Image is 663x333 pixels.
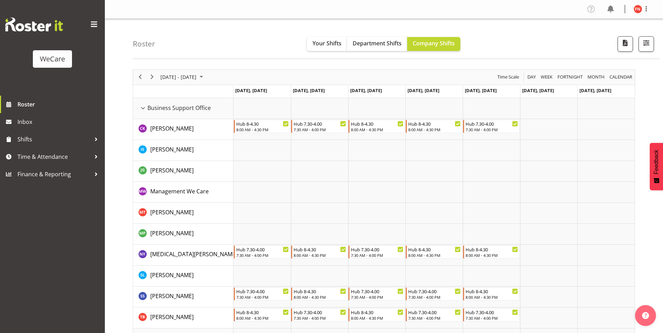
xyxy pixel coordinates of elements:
[351,309,403,316] div: Hub 8-4.30
[463,245,520,259] div: Nikita Yates"s event - Hub 8-4.30 Begin From Friday, October 3, 2025 at 8:00:00 AM GMT+13:00 Ends...
[408,127,461,132] div: 8:00 AM - 4:30 PM
[466,315,518,321] div: 7:30 AM - 4:00 PM
[236,120,289,127] div: Hub 8-4.30
[150,313,194,321] a: [PERSON_NAME]
[348,245,405,259] div: Nikita Yates"s event - Hub 7.30-4.00 Begin From Wednesday, October 1, 2025 at 7:30:00 AM GMT+13:0...
[463,120,520,133] div: Chloe Kim"s event - Hub 7.30-4.00 Begin From Friday, October 3, 2025 at 7:30:00 AM GMT+13:00 Ends...
[406,245,462,259] div: Nikita Yates"s event - Hub 8-4.30 Begin From Thursday, October 2, 2025 at 8:00:00 AM GMT+13:00 En...
[466,309,518,316] div: Hub 7.30-4.00
[133,40,155,48] h4: Roster
[463,308,520,321] div: Tyla Boyd"s event - Hub 7.30-4.00 Begin From Friday, October 3, 2025 at 7:30:00 AM GMT+13:00 Ends...
[236,288,289,295] div: Hub 7.30-4.00
[293,87,325,94] span: [DATE], [DATE]
[133,308,233,328] td: Tyla Boyd resource
[146,70,158,84] div: next period
[133,161,233,182] td: Janine Grundler resource
[133,266,233,287] td: Sarah Lamont resource
[150,166,194,175] a: [PERSON_NAME]
[408,246,461,253] div: Hub 8-4.30
[133,98,233,119] td: Business Support Office resource
[522,87,554,94] span: [DATE], [DATE]
[406,308,462,321] div: Tyla Boyd"s event - Hub 7.30-4.00 Begin From Thursday, October 2, 2025 at 7:30:00 AM GMT+13:00 En...
[150,250,237,258] span: [MEDICAL_DATA][PERSON_NAME]
[408,309,461,316] div: Hub 7.30-4.00
[150,229,194,237] span: [PERSON_NAME]
[526,73,537,81] button: Timeline Day
[234,287,290,301] div: Savita Savita"s event - Hub 7.30-4.00 Begin From Monday, September 29, 2025 at 7:30:00 AM GMT+13:...
[147,73,157,81] button: Next
[133,140,233,161] td: Isabel Simcox resource
[650,143,663,190] button: Feedback - Show survey
[294,309,346,316] div: Hub 7.30-4.00
[294,315,346,321] div: 7:30 AM - 4:00 PM
[133,224,233,245] td: Millie Pumphrey resource
[557,73,583,81] span: Fortnight
[150,124,194,133] a: [PERSON_NAME]
[158,70,207,84] div: Sep 29 - Oct 05, 2025
[150,208,194,216] a: [PERSON_NAME]
[235,87,267,94] span: [DATE], [DATE]
[147,104,211,112] span: Business Support Office
[236,315,289,321] div: 8:00 AM - 4:30 PM
[347,37,407,51] button: Department Shifts
[133,119,233,140] td: Chloe Kim resource
[150,146,194,153] span: [PERSON_NAME]
[466,252,518,258] div: 8:00 AM - 4:30 PM
[351,315,403,321] div: 8:00 AM - 4:30 PM
[350,87,382,94] span: [DATE], [DATE]
[407,37,460,51] button: Company Shifts
[150,292,194,300] a: [PERSON_NAME]
[17,169,91,179] span: Finance & Reporting
[408,288,461,295] div: Hub 7.30-4.00
[136,73,145,81] button: Previous
[150,125,194,132] span: [PERSON_NAME]
[609,73,633,81] span: calendar
[466,120,518,127] div: Hub 7.30-4.00
[294,246,346,253] div: Hub 8-4.30
[150,250,237,258] a: [MEDICAL_DATA][PERSON_NAME]
[291,308,348,321] div: Tyla Boyd"s event - Hub 7.30-4.00 Begin From Tuesday, September 30, 2025 at 7:30:00 AM GMT+13:00 ...
[634,5,642,13] img: firdous-naqvi10854.jpg
[236,127,289,132] div: 8:00 AM - 4:30 PM
[150,145,194,154] a: [PERSON_NAME]
[160,73,197,81] span: [DATE] - [DATE]
[234,120,290,133] div: Chloe Kim"s event - Hub 8-4.30 Begin From Monday, September 29, 2025 at 8:00:00 AM GMT+13:00 Ends...
[466,127,518,132] div: 7:30 AM - 4:00 PM
[351,288,403,295] div: Hub 7.30-4.00
[642,312,649,319] img: help-xxl-2.png
[408,87,439,94] span: [DATE], [DATE]
[586,73,606,81] button: Timeline Month
[413,39,455,47] span: Company Shifts
[408,120,461,127] div: Hub 8-4.30
[351,127,403,132] div: 8:00 AM - 4:30 PM
[408,315,461,321] div: 7:30 AM - 4:00 PM
[291,120,348,133] div: Chloe Kim"s event - Hub 7.30-4.00 Begin From Tuesday, September 30, 2025 at 7:30:00 AM GMT+13:00 ...
[353,39,402,47] span: Department Shifts
[133,287,233,308] td: Savita Savita resource
[466,246,518,253] div: Hub 8-4.30
[348,287,405,301] div: Savita Savita"s event - Hub 7.30-4.00 Begin From Wednesday, October 1, 2025 at 7:30:00 AM GMT+13:...
[294,294,346,300] div: 8:00 AM - 4:30 PM
[291,287,348,301] div: Savita Savita"s event - Hub 8-4.30 Begin From Tuesday, September 30, 2025 at 8:00:00 AM GMT+13:00...
[540,73,554,81] button: Timeline Week
[159,73,206,81] button: October 2025
[234,245,290,259] div: Nikita Yates"s event - Hub 7.30-4.00 Begin From Monday, September 29, 2025 at 7:30:00 AM GMT+13:0...
[653,150,660,174] span: Feedback
[150,208,194,216] span: [PERSON_NAME]
[463,287,520,301] div: Savita Savita"s event - Hub 8-4.30 Begin From Friday, October 3, 2025 at 8:00:00 AM GMT+13:00 End...
[466,294,518,300] div: 8:00 AM - 4:30 PM
[150,271,194,279] span: [PERSON_NAME]
[236,252,289,258] div: 7:30 AM - 4:00 PM
[618,36,633,52] button: Download a PDF of the roster according to the set date range.
[639,36,654,52] button: Filter Shifts
[150,229,194,237] a: [PERSON_NAME]
[294,288,346,295] div: Hub 8-4.30
[133,182,233,203] td: Management We Care resource
[466,288,518,295] div: Hub 8-4.30
[236,309,289,316] div: Hub 8-4.30
[150,271,194,279] a: [PERSON_NAME]
[294,127,346,132] div: 7:30 AM - 4:00 PM
[556,73,584,81] button: Fortnight
[348,120,405,133] div: Chloe Kim"s event - Hub 8-4.30 Begin From Wednesday, October 1, 2025 at 8:00:00 AM GMT+13:00 Ends...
